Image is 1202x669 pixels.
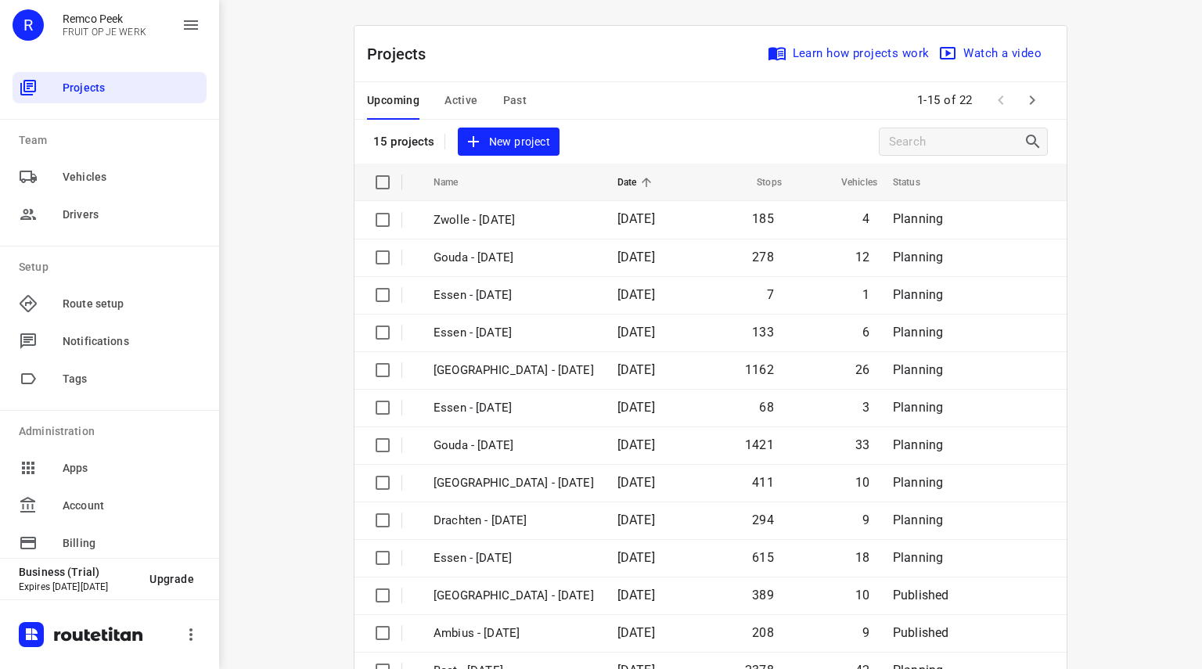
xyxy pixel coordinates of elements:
p: Ambius - Monday [434,624,594,642]
span: 12 [855,250,869,264]
span: Planning [893,325,943,340]
span: Date [617,173,657,192]
span: [DATE] [617,362,655,377]
p: Zwolle - Wednesday [434,361,594,379]
span: 7 [767,287,774,302]
span: Apps [63,460,200,477]
span: Account [63,498,200,514]
span: [DATE] [617,287,655,302]
p: Essen - Tuesday [434,399,594,417]
span: 294 [752,513,774,527]
span: Tags [63,371,200,387]
span: 1421 [745,437,774,452]
span: 411 [752,475,774,490]
span: Status [893,173,941,192]
span: 1 [862,287,869,302]
span: [DATE] [617,588,655,602]
span: Planning [893,211,943,226]
div: Vehicles [13,161,207,192]
p: Zwolle - Tuesday [434,474,594,492]
span: Planning [893,400,943,415]
span: Upcoming [367,91,419,110]
p: Administration [19,423,207,440]
div: Billing [13,527,207,559]
span: Projects [63,80,200,96]
div: Tags [13,363,207,394]
span: Planning [893,287,943,302]
div: Drivers [13,199,207,230]
span: Route setup [63,296,200,312]
span: [DATE] [617,211,655,226]
span: 33 [855,437,869,452]
span: [DATE] [617,250,655,264]
div: Projects [13,72,207,103]
span: 389 [752,588,774,602]
span: New project [467,132,550,152]
div: Search [1024,132,1047,151]
p: Business (Trial) [19,566,137,578]
span: Active [444,91,477,110]
span: Planning [893,362,943,377]
span: Published [893,588,949,602]
span: Vehicles [63,169,200,185]
span: Planning [893,437,943,452]
p: 15 projects [373,135,435,149]
span: 9 [862,625,869,640]
span: 68 [759,400,773,415]
p: Setup [19,259,207,275]
div: R [13,9,44,41]
span: 18 [855,550,869,565]
button: Upgrade [137,565,207,593]
p: Antwerpen - Monday [434,587,594,605]
span: Next Page [1017,85,1048,116]
input: Search projects [889,130,1024,154]
span: 4 [862,211,869,226]
button: New project [458,128,560,156]
div: Notifications [13,326,207,357]
span: Vehicles [821,173,877,192]
p: Expires [DATE][DATE] [19,581,137,592]
span: Billing [63,535,200,552]
span: 10 [855,475,869,490]
span: Past [503,91,527,110]
span: [DATE] [617,513,655,527]
p: Essen - Wednesday [434,324,594,342]
span: Planning [893,550,943,565]
span: 185 [752,211,774,226]
span: 208 [752,625,774,640]
span: Name [434,173,479,192]
span: Planning [893,513,943,527]
span: [DATE] [617,550,655,565]
span: [DATE] [617,437,655,452]
span: Published [893,625,949,640]
span: Upgrade [149,573,194,585]
span: 9 [862,513,869,527]
p: Remco Peek [63,13,146,25]
span: 1-15 of 22 [911,84,979,117]
span: 133 [752,325,774,340]
span: [DATE] [617,475,655,490]
div: Account [13,490,207,521]
span: Drivers [63,207,200,223]
div: Route setup [13,288,207,319]
span: 10 [855,588,869,602]
p: Drachten - Tuesday [434,512,594,530]
span: [DATE] [617,400,655,415]
p: Essen - Friday [434,286,594,304]
span: Planning [893,475,943,490]
p: FRUIT OP JE WERK [63,27,146,38]
p: Gouda - Friday [434,249,594,267]
div: Apps [13,452,207,484]
span: 615 [752,550,774,565]
span: Planning [893,250,943,264]
span: 6 [862,325,869,340]
span: 3 [862,400,869,415]
span: Notifications [63,333,200,350]
span: 278 [752,250,774,264]
span: Stops [736,173,782,192]
span: [DATE] [617,325,655,340]
span: 1162 [745,362,774,377]
span: Previous Page [985,85,1017,116]
p: Essen - Monday [434,549,594,567]
p: Zwolle - Friday [434,211,594,229]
